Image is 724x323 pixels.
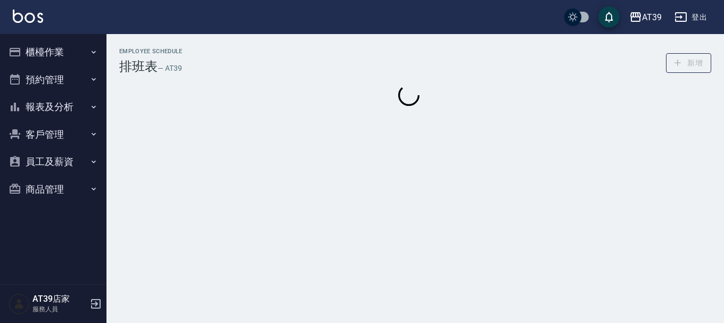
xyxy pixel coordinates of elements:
button: 櫃檯作業 [4,38,102,66]
h6: — AT39 [158,63,182,74]
button: 客戶管理 [4,121,102,148]
div: AT39 [642,11,662,24]
button: 預約管理 [4,66,102,94]
h5: AT39店家 [32,294,87,304]
button: 商品管理 [4,176,102,203]
button: save [598,6,620,28]
button: 員工及薪資 [4,148,102,176]
p: 服務人員 [32,304,87,314]
button: 登出 [670,7,711,27]
button: 報表及分析 [4,93,102,121]
button: AT39 [625,6,666,28]
h3: 排班表 [119,59,158,74]
img: Logo [13,10,43,23]
img: Person [9,293,30,314]
h2: Employee Schedule [119,48,183,55]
